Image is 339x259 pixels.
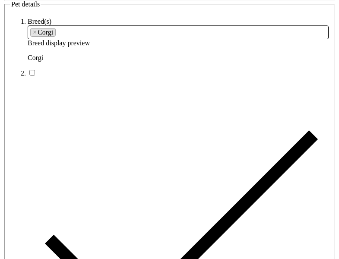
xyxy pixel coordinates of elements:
[11,0,40,8] span: Pet details
[33,28,37,36] span: ×
[28,18,51,25] label: Breed(s)
[28,54,329,62] p: Corgi
[28,18,329,62] li: Breed display preview
[30,28,56,37] li: Corgi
